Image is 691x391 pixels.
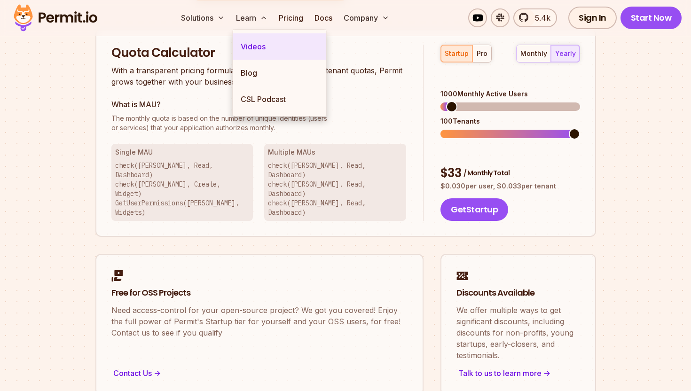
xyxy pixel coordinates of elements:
[115,148,250,157] h3: Single MAU
[543,368,550,379] span: ->
[233,60,326,86] a: Blog
[440,198,508,221] button: GetStartup
[463,168,510,178] span: / Monthly Total
[111,367,408,380] div: Contact Us
[115,161,250,217] p: check([PERSON_NAME], Read, Dashboard) check([PERSON_NAME], Create, Widget) GetUserPermissions([PE...
[111,99,407,110] h3: What is MAU?
[9,2,102,34] img: Permit logo
[111,45,407,62] h2: Quota Calculator
[111,287,408,299] h2: Free for OSS Projects
[111,305,408,338] p: Need access-control for your open-source project? We got you covered! Enjoy the full power of Per...
[529,12,550,23] span: 5.4k
[340,8,393,27] button: Company
[440,165,580,182] div: $ 33
[568,7,617,29] a: Sign In
[456,305,580,361] p: We offer multiple ways to get significant discounts, including discounts for non-profits, young s...
[520,49,547,58] div: monthly
[233,33,326,60] a: Videos
[268,161,402,217] p: check([PERSON_NAME], Read, Dashboard) check([PERSON_NAME], Read, Dashboard) check([PERSON_NAME], ...
[111,114,407,123] span: The monthly quota is based on the number of unique identities (users
[440,181,580,191] p: $ 0.030 per user, $ 0.033 per tenant
[311,8,336,27] a: Docs
[111,114,407,133] p: or services) that your application authorizes monthly.
[620,7,682,29] a: Start Now
[177,8,228,27] button: Solutions
[233,86,326,112] a: CSL Podcast
[275,8,307,27] a: Pricing
[232,8,271,27] button: Learn
[154,368,161,379] span: ->
[456,287,580,299] h2: Discounts Available
[440,117,580,126] div: 100 Tenants
[513,8,557,27] a: 5.4k
[111,65,407,87] p: With a transparent pricing formula based on your user and tenant quotas, Permit grows together wi...
[477,49,487,58] div: pro
[456,367,580,380] div: Talk to us to learn more
[440,89,580,99] div: 1000 Monthly Active Users
[268,148,402,157] h3: Multiple MAUs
